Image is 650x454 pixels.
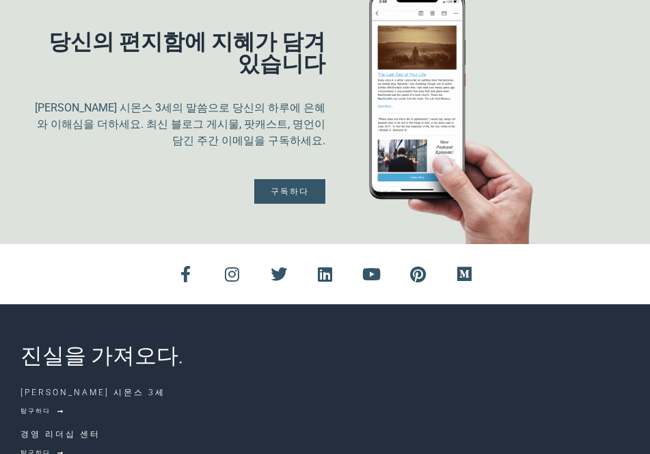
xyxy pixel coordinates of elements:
a: 탐구하다 [21,403,64,419]
font: [PERSON_NAME] 시몬스 3세 [21,388,165,397]
font: 당신의 편지함에 지혜가 담겨 있습니다 [49,29,325,77]
font: 탐구하다 [21,408,51,414]
font: [PERSON_NAME] 시몬스 3세의 말씀으로 당신의 하루에 은혜와 이해심을 더하세요. 최신 블로그 게시물, 팟캐스트, 명언이 담긴 주간 이메일을 구독하세요. [35,101,325,147]
a: 구독하다 [254,179,325,204]
font: 구독하다 [271,187,309,196]
font: 경영 리더십 센터 [21,429,100,439]
font: 진실을 가져오다. [21,343,182,369]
